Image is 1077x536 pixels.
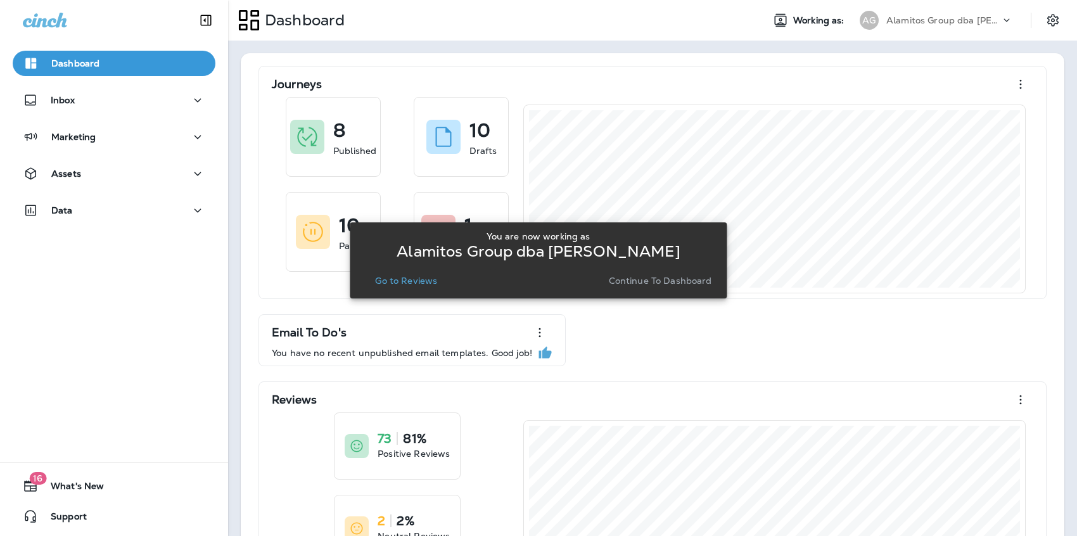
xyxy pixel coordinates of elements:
button: Marketing [13,124,215,150]
p: Dashboard [51,58,99,68]
p: You have no recent unpublished email templates. Good job! [272,348,532,358]
button: Inbox [13,87,215,113]
p: Assets [51,169,81,179]
p: Alamitos Group dba [PERSON_NAME] [397,246,680,257]
p: 2% [397,514,414,527]
button: Dashboard [13,51,215,76]
button: Collapse Sidebar [188,8,224,33]
p: Alamitos Group dba [PERSON_NAME] [886,15,1000,25]
span: Working as: [793,15,847,26]
button: 16What's New [13,473,215,499]
p: Go to Reviews [375,276,437,286]
span: Support [38,511,87,526]
span: What's New [38,481,104,496]
button: Assets [13,161,215,186]
p: Inbox [51,95,75,105]
p: Published [333,144,376,157]
p: Reviews [272,393,317,406]
button: Go to Reviews [370,272,442,290]
p: Dashboard [260,11,345,30]
button: Support [13,504,215,529]
p: Marketing [51,132,96,142]
p: Data [51,205,73,215]
p: Email To Do's [272,326,347,339]
p: You are now working as [487,231,590,241]
p: 8 [333,124,345,137]
p: 10 [339,219,360,232]
span: 16 [29,472,46,485]
p: Paused [339,239,371,252]
button: Continue to Dashboard [604,272,717,290]
p: Continue to Dashboard [609,276,712,286]
button: Settings [1042,9,1064,32]
button: Data [13,198,215,223]
p: Journeys [272,78,322,91]
p: 2 [378,514,385,527]
div: AG [860,11,879,30]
